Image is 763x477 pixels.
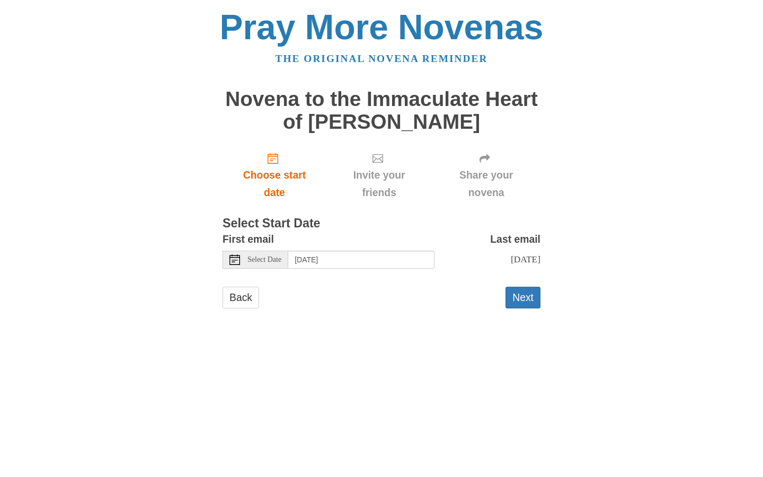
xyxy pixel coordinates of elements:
[223,88,540,133] h1: Novena to the Immaculate Heart of [PERSON_NAME]
[326,144,432,207] div: Click "Next" to confirm your start date first.
[432,144,540,207] div: Click "Next" to confirm your start date first.
[337,166,421,201] span: Invite your friends
[233,166,316,201] span: Choose start date
[247,256,281,263] span: Select Date
[223,287,259,308] a: Back
[276,53,488,64] a: The original novena reminder
[220,7,544,47] a: Pray More Novenas
[223,217,540,231] h3: Select Start Date
[223,144,326,207] a: Choose start date
[511,254,540,264] span: [DATE]
[505,287,540,308] button: Next
[442,166,530,201] span: Share your novena
[223,231,274,248] label: First email
[490,231,540,248] label: Last email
